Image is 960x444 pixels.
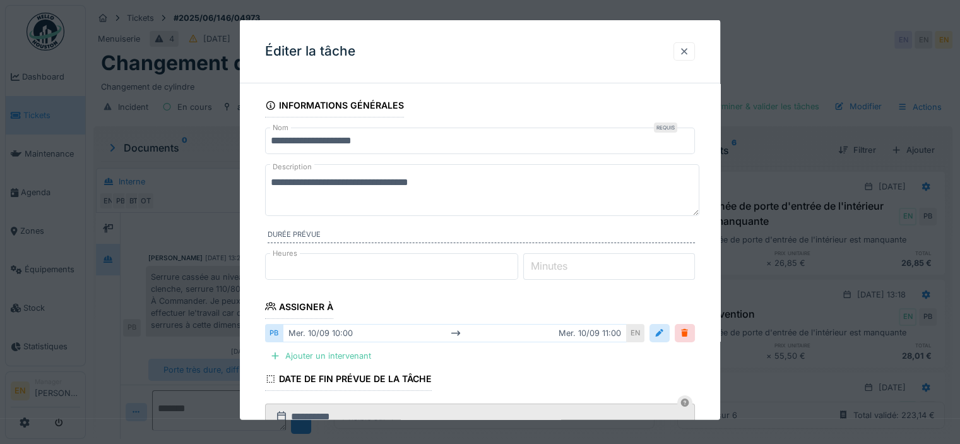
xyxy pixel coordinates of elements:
[265,323,283,342] div: PB
[270,123,291,133] label: Nom
[654,123,677,133] div: Requis
[270,248,300,258] label: Heures
[268,229,695,243] label: Durée prévue
[265,44,355,59] h3: Éditer la tâche
[283,323,627,342] div: mer. 10/09 10:00 mer. 10/09 11:00
[270,159,314,175] label: Description
[265,347,376,364] div: Ajouter un intervenant
[528,258,570,273] label: Minutes
[265,369,432,391] div: Date de fin prévue de la tâche
[265,96,404,117] div: Informations générales
[627,323,644,342] div: EN
[265,297,333,318] div: Assigner à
